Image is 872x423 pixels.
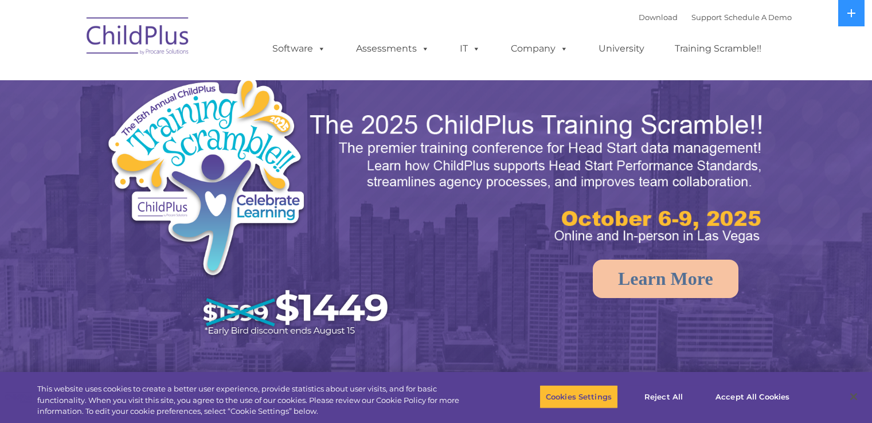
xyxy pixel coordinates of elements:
[663,37,773,60] a: Training Scramble!!
[841,384,866,409] button: Close
[691,13,722,22] a: Support
[81,9,195,66] img: ChildPlus by Procare Solutions
[261,37,337,60] a: Software
[593,260,738,298] a: Learn More
[709,385,796,409] button: Accept All Cookies
[37,383,480,417] div: This website uses cookies to create a better user experience, provide statistics about user visit...
[639,13,792,22] font: |
[724,13,792,22] a: Schedule A Demo
[539,385,618,409] button: Cookies Settings
[448,37,492,60] a: IT
[587,37,656,60] a: University
[499,37,580,60] a: Company
[345,37,441,60] a: Assessments
[628,385,699,409] button: Reject All
[639,13,678,22] a: Download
